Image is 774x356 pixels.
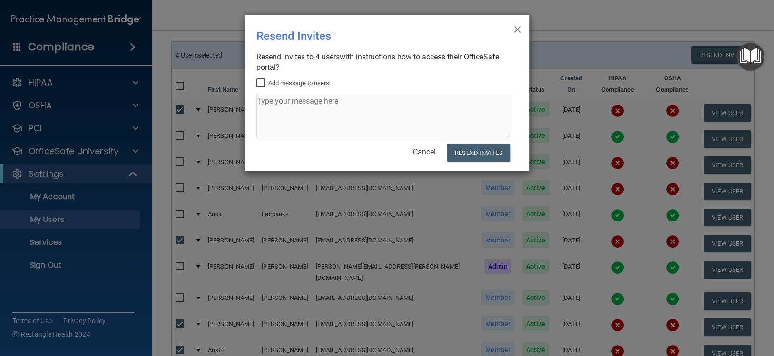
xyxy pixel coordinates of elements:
[447,144,510,162] button: Resend Invites
[413,147,436,156] a: Cancel
[736,43,764,71] button: Open Resource Center
[256,52,510,73] div: Resend invites to 4 user with instructions how to access their OfficeSafe portal?
[513,19,521,38] span: ×
[256,77,330,89] label: Add message to users
[336,52,340,61] span: s
[256,79,267,87] input: Add message to users
[256,22,479,50] div: Resend Invites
